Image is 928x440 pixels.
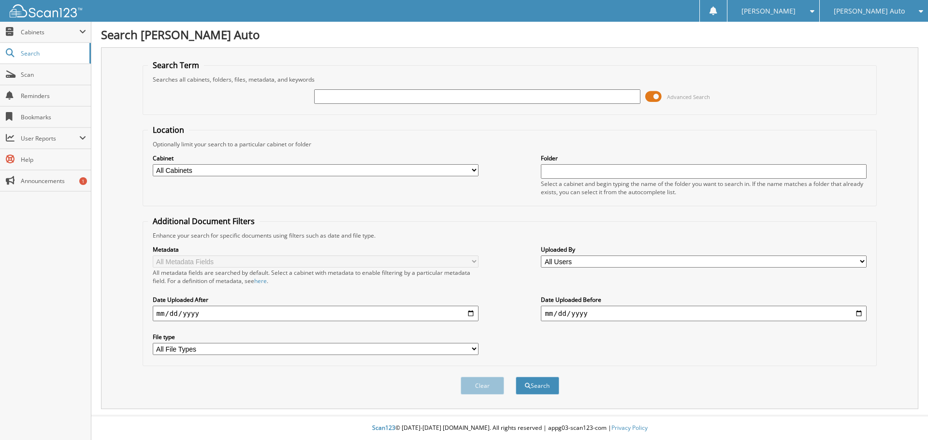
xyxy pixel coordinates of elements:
span: Reminders [21,92,86,100]
span: Announcements [21,177,86,185]
h1: Search [PERSON_NAME] Auto [101,27,918,43]
div: Enhance your search for specific documents using filters such as date and file type. [148,231,872,240]
button: Clear [461,377,504,395]
legend: Additional Document Filters [148,216,260,227]
input: start [153,306,478,321]
span: Scan [21,71,86,79]
label: Uploaded By [541,245,867,254]
button: Search [516,377,559,395]
label: File type [153,333,478,341]
span: Advanced Search [667,93,710,100]
a: here [254,277,267,285]
label: Date Uploaded After [153,296,478,304]
label: Date Uploaded Before [541,296,867,304]
div: Searches all cabinets, folders, files, metadata, and keywords [148,75,872,84]
label: Metadata [153,245,478,254]
span: Cabinets [21,28,79,36]
span: Bookmarks [21,113,86,121]
label: Cabinet [153,154,478,162]
div: Optionally limit your search to a particular cabinet or folder [148,140,872,148]
input: end [541,306,867,321]
legend: Location [148,125,189,135]
div: Select a cabinet and begin typing the name of the folder you want to search in. If the name match... [541,180,867,196]
a: Privacy Policy [611,424,648,432]
div: 1 [79,177,87,185]
img: scan123-logo-white.svg [10,4,82,17]
span: [PERSON_NAME] [741,8,796,14]
span: Search [21,49,85,57]
span: User Reports [21,134,79,142]
iframe: Chat Widget [880,394,928,440]
div: © [DATE]-[DATE] [DOMAIN_NAME]. All rights reserved | appg03-scan123-com | [91,416,928,440]
span: [PERSON_NAME] Auto [834,8,905,14]
span: Scan123 [372,424,395,432]
div: All metadata fields are searched by default. Select a cabinet with metadata to enable filtering b... [153,269,478,285]
span: Help [21,156,86,164]
label: Folder [541,154,867,162]
legend: Search Term [148,60,204,71]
